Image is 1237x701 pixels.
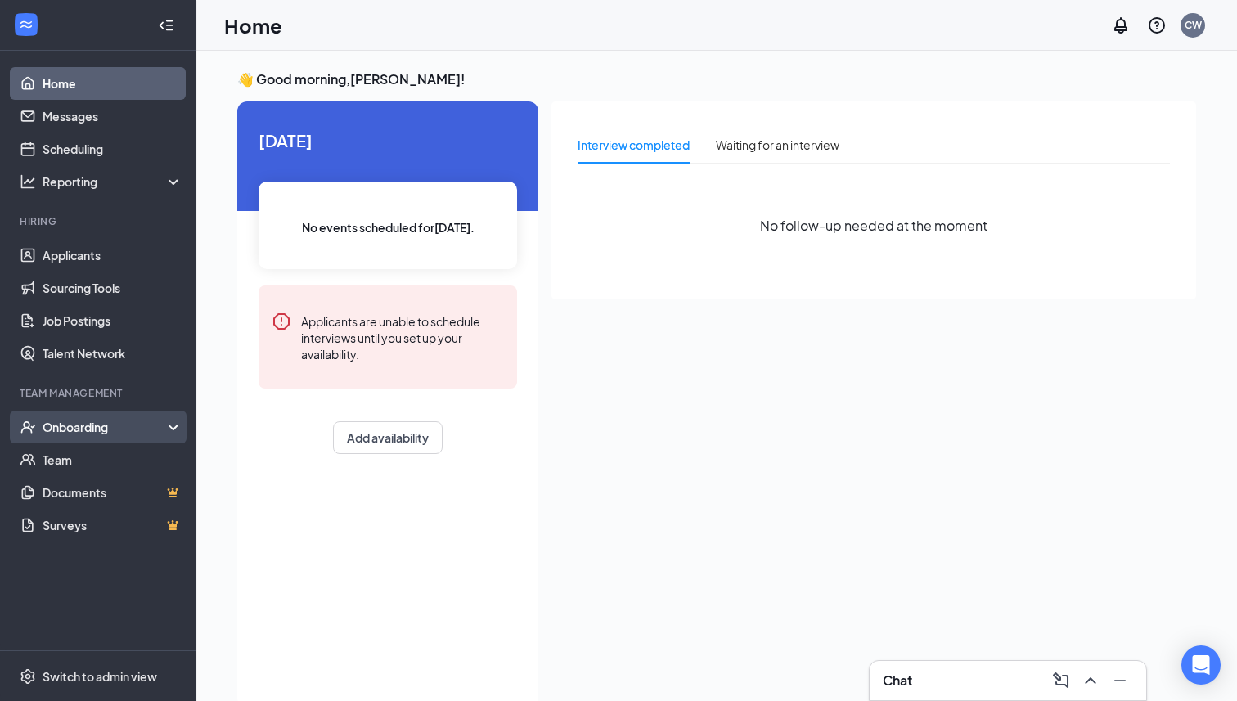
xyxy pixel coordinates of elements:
[1077,667,1104,694] button: ChevronUp
[760,215,987,236] span: No follow-up needed at the moment
[1051,671,1071,690] svg: ComposeMessage
[43,67,182,100] a: Home
[302,218,475,236] span: No events scheduled for [DATE] .
[716,136,839,154] div: Waiting for an interview
[259,128,517,153] span: [DATE]
[1107,667,1133,694] button: Minimize
[20,419,36,435] svg: UserCheck
[43,239,182,272] a: Applicants
[224,11,282,39] h1: Home
[1147,16,1167,35] svg: QuestionInfo
[1185,18,1202,32] div: CW
[43,509,182,541] a: SurveysCrown
[158,17,174,34] svg: Collapse
[333,421,443,454] button: Add availability
[43,668,157,685] div: Switch to admin view
[43,443,182,476] a: Team
[43,100,182,133] a: Messages
[1111,16,1131,35] svg: Notifications
[43,173,183,190] div: Reporting
[883,672,912,690] h3: Chat
[18,16,34,33] svg: WorkstreamLogo
[1048,667,1074,694] button: ComposeMessage
[1181,645,1221,685] div: Open Intercom Messenger
[43,133,182,165] a: Scheduling
[20,668,36,685] svg: Settings
[237,70,1196,88] h3: 👋 Good morning, [PERSON_NAME] !
[272,312,291,331] svg: Error
[43,476,182,509] a: DocumentsCrown
[43,272,182,304] a: Sourcing Tools
[43,419,169,435] div: Onboarding
[1081,671,1100,690] svg: ChevronUp
[43,337,182,370] a: Talent Network
[43,304,182,337] a: Job Postings
[1110,671,1130,690] svg: Minimize
[578,136,690,154] div: Interview completed
[301,312,504,362] div: Applicants are unable to schedule interviews until you set up your availability.
[20,214,179,228] div: Hiring
[20,386,179,400] div: Team Management
[20,173,36,190] svg: Analysis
